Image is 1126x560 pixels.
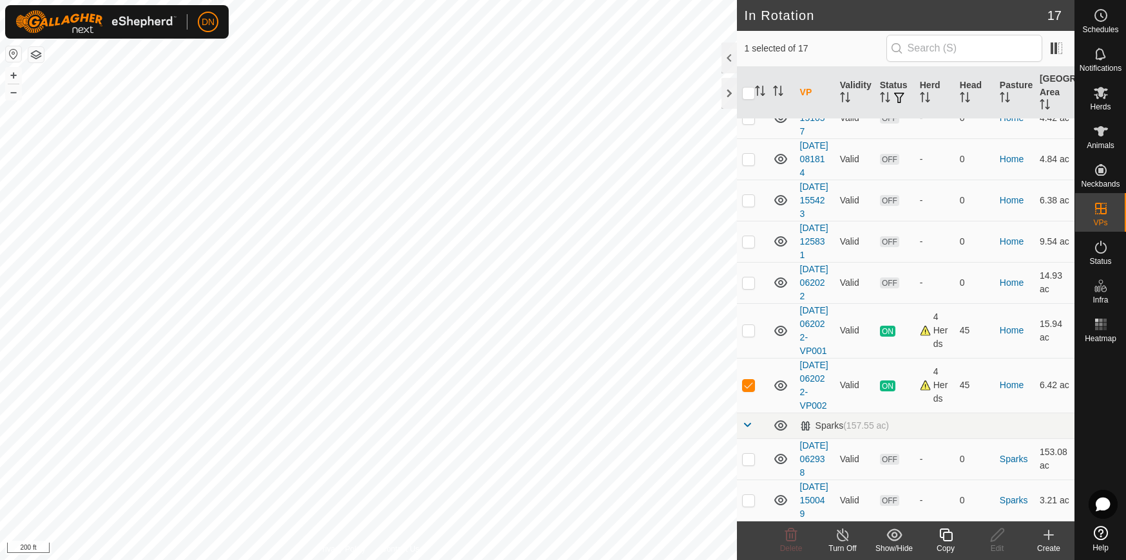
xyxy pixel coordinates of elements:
[1035,180,1074,221] td: 6.38 ac
[995,67,1035,119] th: Pasture
[1000,195,1024,205] a: Home
[1075,521,1126,557] a: Help
[800,305,828,356] a: [DATE] 062022-VP001
[1085,335,1116,342] span: Heatmap
[955,67,995,119] th: Head
[920,365,949,406] div: 4 Herds
[960,94,970,104] p-sorticon: Activate to sort
[955,303,995,358] td: 45
[1087,142,1114,149] span: Animals
[795,67,835,119] th: VP
[955,358,995,413] td: 45
[800,440,828,478] a: [DATE] 062938
[955,221,995,262] td: 0
[1000,154,1024,164] a: Home
[880,454,899,465] span: OFF
[1080,64,1121,72] span: Notifications
[1040,101,1050,111] p-sorticon: Activate to sort
[800,182,828,219] a: [DATE] 155423
[920,453,949,466] div: -
[800,420,889,431] div: Sparks
[1035,138,1074,180] td: 4.84 ac
[1089,257,1111,265] span: Status
[202,15,215,29] span: DN
[835,221,875,262] td: Valid
[1000,113,1024,123] a: Home
[1035,262,1074,303] td: 14.93 ac
[868,543,920,554] div: Show/Hide
[840,94,850,104] p-sorticon: Activate to sort
[875,67,915,119] th: Status
[835,358,875,413] td: Valid
[880,154,899,165] span: OFF
[817,543,868,554] div: Turn Off
[915,67,955,119] th: Herd
[755,88,765,98] p-sorticon: Activate to sort
[6,68,21,83] button: +
[880,326,895,337] span: ON
[800,223,828,260] a: [DATE] 125831
[880,236,899,247] span: OFF
[843,420,889,431] span: (157.55 ac)
[955,180,995,221] td: 0
[955,262,995,303] td: 0
[1047,6,1062,25] span: 17
[920,543,971,554] div: Copy
[880,495,899,506] span: OFF
[800,481,828,519] a: [DATE] 150049
[971,543,1023,554] div: Edit
[920,194,949,207] div: -
[1035,358,1074,413] td: 6.42 ac
[835,438,875,480] td: Valid
[835,303,875,358] td: Valid
[1000,94,1010,104] p-sorticon: Activate to sort
[780,544,803,553] span: Delete
[835,262,875,303] td: Valid
[800,264,828,301] a: [DATE] 062022
[1023,543,1074,554] div: Create
[28,47,44,62] button: Map Layers
[880,380,895,391] span: ON
[1082,26,1118,33] span: Schedules
[1000,380,1024,390] a: Home
[1000,495,1028,505] a: Sparks
[1035,303,1074,358] td: 15.94 ac
[920,153,949,166] div: -
[955,138,995,180] td: 0
[955,438,995,480] td: 0
[1000,325,1024,335] a: Home
[1035,221,1074,262] td: 9.54 ac
[6,84,21,100] button: –
[6,46,21,62] button: Reset Map
[1081,180,1120,188] span: Neckbands
[1093,544,1109,552] span: Help
[920,276,949,290] div: -
[920,235,949,248] div: -
[920,494,949,507] div: -
[880,277,899,288] span: OFF
[800,140,828,178] a: [DATE] 081814
[745,8,1047,23] h2: In Rotation
[835,138,875,180] td: Valid
[800,360,828,411] a: [DATE] 062022-VP002
[920,94,930,104] p-sorticon: Activate to sort
[381,543,419,555] a: Contact Us
[1000,277,1024,288] a: Home
[835,180,875,221] td: Valid
[15,10,177,33] img: Gallagher Logo
[318,543,366,555] a: Privacy Policy
[1035,67,1074,119] th: [GEOGRAPHIC_DATA] Area
[1000,454,1028,464] a: Sparks
[800,99,828,136] a: [DATE] 151057
[1035,480,1074,521] td: 3.21 ac
[835,480,875,521] td: Valid
[1093,219,1107,227] span: VPs
[1000,236,1024,247] a: Home
[773,88,783,98] p-sorticon: Activate to sort
[1093,296,1108,304] span: Infra
[1035,438,1074,480] td: 153.08 ac
[886,35,1042,62] input: Search (S)
[955,480,995,521] td: 0
[1090,103,1111,111] span: Herds
[745,42,886,55] span: 1 selected of 17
